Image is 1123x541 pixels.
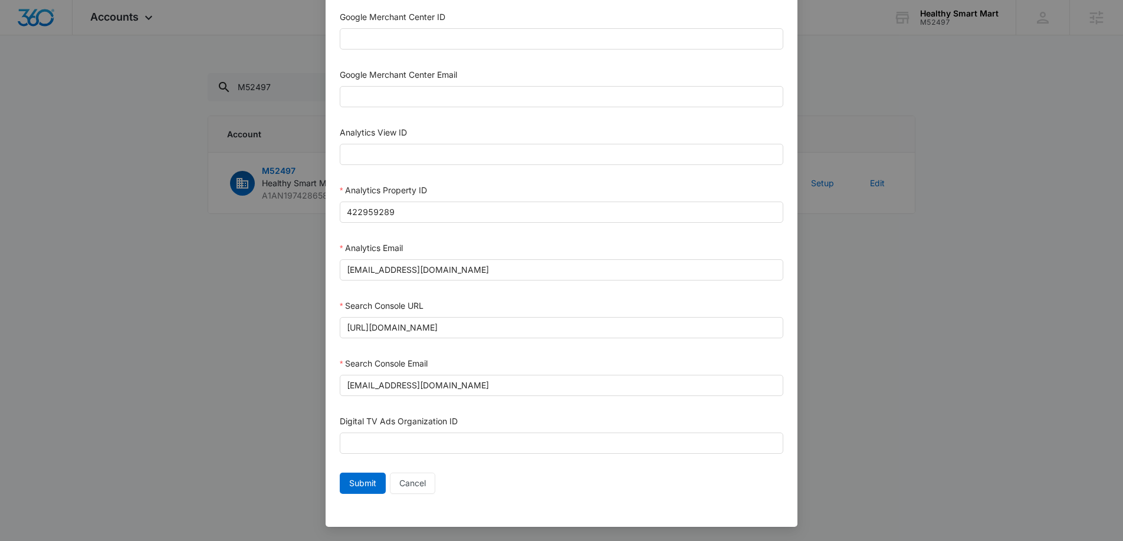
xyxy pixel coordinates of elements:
[340,375,783,396] input: Search Console Email
[399,477,426,490] span: Cancel
[340,127,407,137] label: Analytics View ID
[340,185,427,195] label: Analytics Property ID
[390,473,435,494] button: Cancel
[340,86,783,107] input: Google Merchant Center Email
[340,28,783,50] input: Google Merchant Center ID
[340,433,783,454] input: Digital TV Ads Organization ID
[349,477,376,490] span: Submit
[340,259,783,281] input: Analytics Email
[340,243,403,253] label: Analytics Email
[340,358,428,368] label: Search Console Email
[340,301,423,311] label: Search Console URL
[340,416,458,426] label: Digital TV Ads Organization ID
[340,473,386,494] button: Submit
[340,70,457,80] label: Google Merchant Center Email
[340,202,783,223] input: Analytics Property ID
[340,317,783,338] input: Search Console URL
[340,12,445,22] label: Google Merchant Center ID
[340,144,783,165] input: Analytics View ID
